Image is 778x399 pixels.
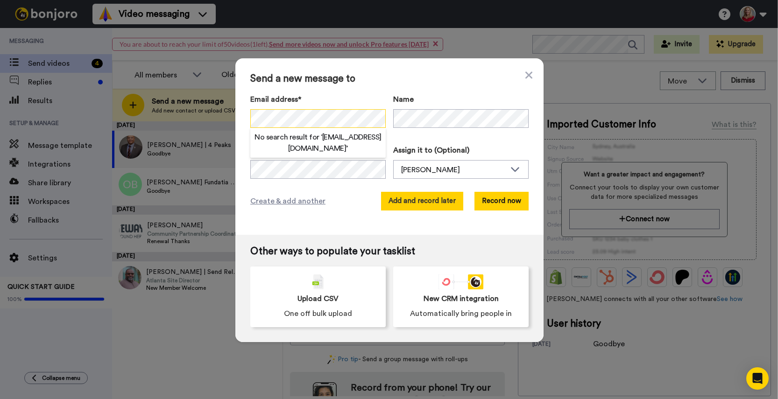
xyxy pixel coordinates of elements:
div: animation [439,274,483,289]
span: New CRM integration [424,293,499,304]
span: Upload CSV [297,293,339,304]
h2: No search result for ‘ [EMAIL_ADDRESS][DOMAIN_NAME] ’ [250,132,386,154]
span: Automatically bring people in [410,308,512,319]
label: Assign it to (Optional) [393,145,529,156]
span: Send a new message to [250,73,529,84]
span: Create & add another [250,196,325,207]
button: Add and record later [381,192,463,210]
span: Other ways to populate your tasklist [250,246,529,257]
div: Open Intercom Messenger [746,367,769,390]
img: csv-grey.png [312,274,324,289]
span: Name [393,94,414,105]
label: Email address* [250,94,386,105]
div: [PERSON_NAME] [401,164,506,175]
span: One off bulk upload [284,308,352,319]
button: Record now [474,192,529,210]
